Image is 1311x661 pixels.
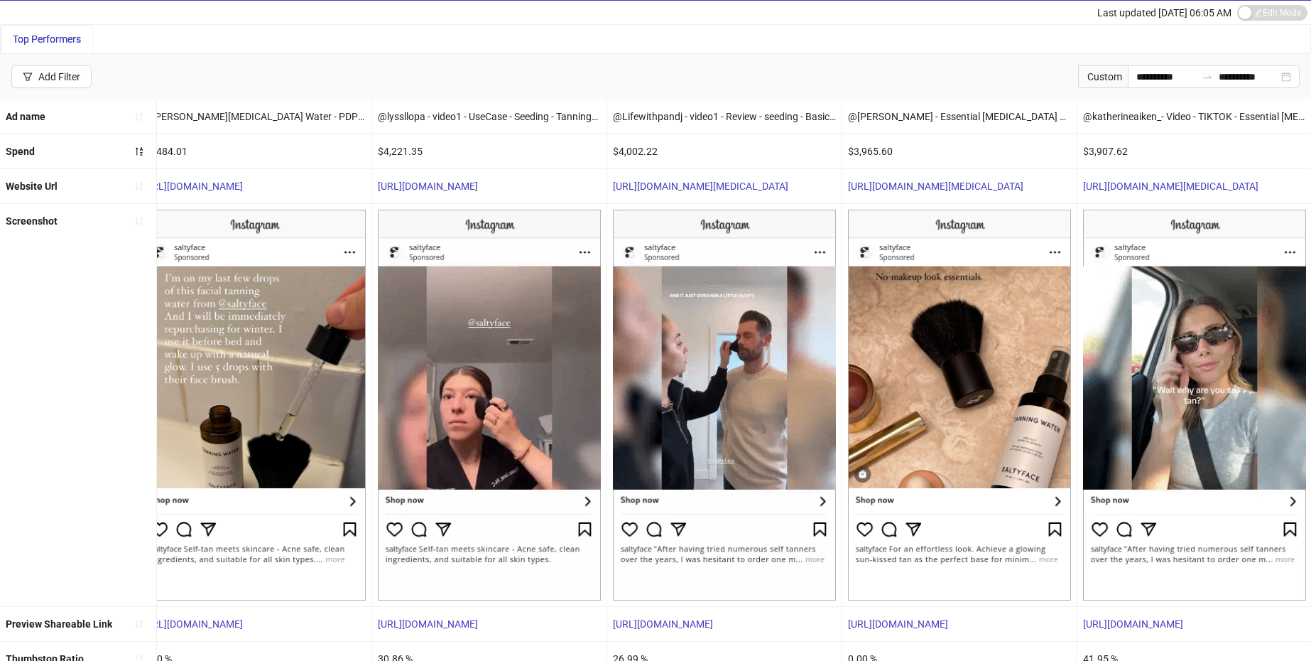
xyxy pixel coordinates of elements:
b: Spend [6,146,35,157]
div: @Lifewithpandj - video1 - Review - seeding - BasicTanningSet - PDP - [DATE] [607,100,842,134]
img: Screenshot 120210590233550395 [848,210,1071,601]
span: sort-ascending [134,112,144,122]
img: Screenshot 120210162331100395 [378,210,601,601]
span: sort-ascending [134,216,144,226]
a: [URL][DOMAIN_NAME] [378,181,478,192]
div: $4,002.22 [607,134,842,168]
a: [URL][DOMAIN_NAME] [1083,618,1183,630]
a: [URL][DOMAIN_NAME] [848,618,948,630]
a: [URL][DOMAIN_NAME] [613,618,713,630]
img: Screenshot 120205928841130395 [1083,210,1306,601]
b: Preview Shareable Link [6,618,112,630]
span: to [1202,71,1213,82]
a: [URL][DOMAIN_NAME][MEDICAL_DATA] [613,181,788,192]
div: $3,965.60 [842,134,1077,168]
a: [URL][DOMAIN_NAME][MEDICAL_DATA] [848,181,1023,192]
b: Screenshot [6,215,58,227]
span: swap-right [1202,71,1213,82]
span: sort-descending [134,146,144,156]
span: Last updated [DATE] 06:05 AM [1097,7,1231,18]
div: @[PERSON_NAME] - Essential [MEDICAL_DATA] Set - PDP - SFContest - [DATE] [842,100,1077,134]
a: [URL][DOMAIN_NAME] [143,181,243,192]
div: @[PERSON_NAME][MEDICAL_DATA] Water - PDP - SFContest - [DATE] [137,100,371,134]
img: Screenshot 120211696081660395 [143,210,366,601]
span: sort-ascending [134,619,144,629]
div: $4,484.01 [137,134,371,168]
b: Website Url [6,181,58,192]
div: @lyssllopa - video1 - UseCase - Seeding - TanningWater - PDP - [DATE] - top20 [372,100,606,134]
div: Custom [1078,65,1128,88]
span: sort-ascending [134,181,144,191]
span: filter [23,72,33,82]
a: [URL][DOMAIN_NAME] [143,618,243,630]
b: Ad name [6,111,45,122]
a: [URL][DOMAIN_NAME][MEDICAL_DATA] [1083,181,1258,192]
span: Top Performers [13,33,81,45]
div: Add Filter [38,71,80,82]
button: Add Filter [11,65,92,88]
a: [URL][DOMAIN_NAME] [378,618,478,630]
img: Screenshot 120207145229140395 [613,210,836,601]
div: $4,221.35 [372,134,606,168]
